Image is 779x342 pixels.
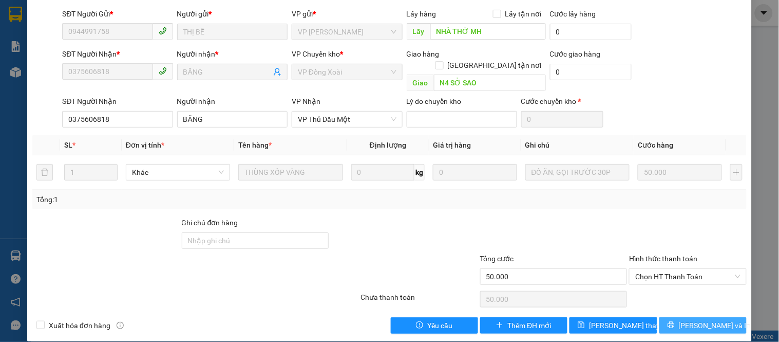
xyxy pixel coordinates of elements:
button: delete [36,164,53,181]
label: Ghi chú đơn hàng [182,219,238,227]
span: Định lượng [370,141,406,149]
label: Cước giao hàng [550,50,601,58]
input: Cước giao hàng [550,64,632,80]
span: [PERSON_NAME] và In [679,320,751,331]
div: Tổng: 1 [36,194,301,205]
div: Lý do chuyển kho [407,96,517,107]
div: SĐT Người Gửi [62,8,173,20]
div: VP Nhận [292,96,402,107]
span: phone [159,67,167,75]
span: Giá trị hàng [433,141,471,149]
button: exclamation-circleYêu cầu [391,317,478,334]
span: Thêm ĐH mới [507,320,551,331]
span: Cước hàng [638,141,673,149]
span: Lấy hàng [407,10,436,18]
div: Người nhận [177,48,288,60]
span: [PERSON_NAME] thay đổi [589,320,671,331]
input: 0 [638,164,722,181]
input: Cước lấy hàng [550,24,632,40]
input: 0 [433,164,517,181]
span: Chọn HT Thanh Toán [635,269,740,284]
span: exclamation-circle [416,321,423,330]
span: plus [496,321,503,330]
div: VP gửi [292,8,402,20]
input: Ghi chú đơn hàng [182,232,329,249]
span: Lấy [407,23,430,40]
th: Ghi chú [521,135,634,155]
span: save [578,321,585,330]
div: Người nhận [177,96,288,107]
label: Cước lấy hàng [550,10,596,18]
div: SĐT Người Nhận [62,48,173,60]
span: VP Thủ Dầu Một [298,112,396,127]
input: Dọc đường [430,23,546,40]
button: save[PERSON_NAME] thay đổi [569,317,657,334]
span: kg [414,164,425,181]
span: Tổng cước [480,255,514,263]
span: Yêu cầu [427,320,452,331]
span: VP Đồng Xoài [298,64,396,80]
span: printer [668,321,675,330]
input: Dọc đường [434,75,546,91]
span: Tên hàng [238,141,272,149]
div: Cước chuyển kho [521,96,603,107]
label: Hình thức thanh toán [629,255,697,263]
span: user-add [273,68,281,76]
button: plusThêm ĐH mới [480,317,567,334]
button: plus [730,164,743,181]
span: Đơn vị tính [126,141,164,149]
div: SĐT Người Nhận [62,96,173,107]
span: VP Minh Hưng [298,24,396,40]
input: Ghi Chú [525,164,630,181]
input: VD: Bàn, Ghế [238,164,343,181]
div: Chưa thanh toán [359,292,479,310]
span: Giao hàng [407,50,440,58]
span: info-circle [117,322,124,329]
span: SL [64,141,72,149]
span: Xuất hóa đơn hàng [45,320,115,331]
span: Giao [407,75,434,91]
button: printer[PERSON_NAME] và In [659,317,747,334]
span: Lấy tận nơi [501,8,546,20]
span: phone [159,27,167,35]
span: [GEOGRAPHIC_DATA] tận nơi [444,60,546,71]
span: VP Chuyển kho [292,50,340,58]
span: Khác [132,165,224,180]
div: Người gửi [177,8,288,20]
